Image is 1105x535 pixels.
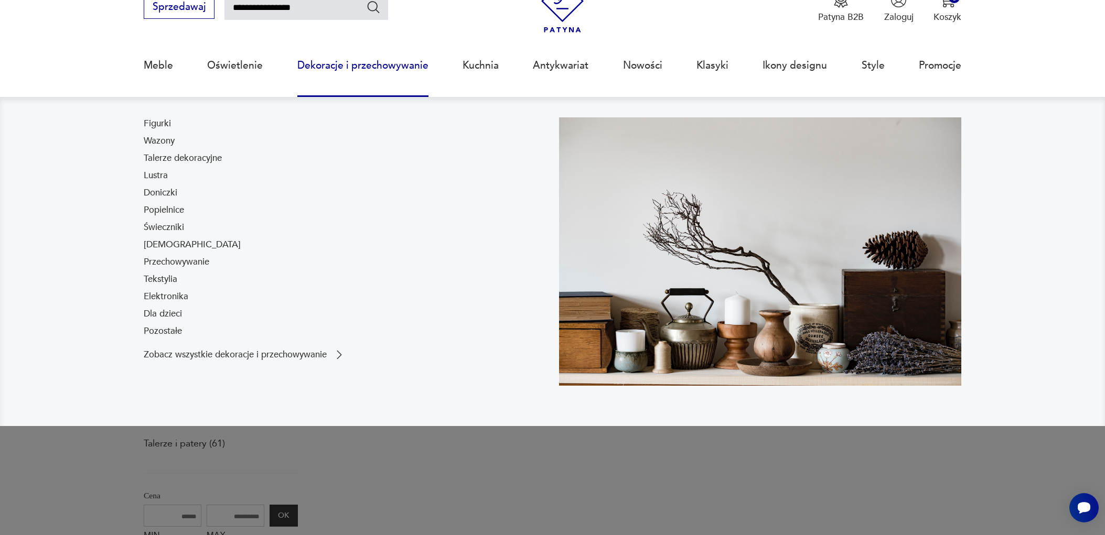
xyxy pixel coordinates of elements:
p: Zobacz wszystkie dekoracje i przechowywanie [144,351,327,359]
a: [DEMOGRAPHIC_DATA] [144,238,241,251]
p: Koszyk [934,11,961,23]
a: Dla dzieci [144,308,182,320]
a: Ikony designu [763,41,827,90]
a: Sprzedawaj [144,4,214,12]
a: Klasyki [696,41,728,90]
a: Popielnice [144,204,184,216]
a: Doniczki [144,187,177,199]
a: Pozostałe [144,325,182,337]
a: Przechowywanie [144,256,209,268]
a: Świeczniki [144,221,184,234]
iframe: Smartsupp widget button [1069,493,1099,522]
a: Lustra [144,169,168,182]
a: Talerze dekoracyjne [144,152,222,165]
a: Figurki [144,117,171,130]
a: Kuchnia [463,41,499,90]
a: Promocje [919,41,961,90]
a: Wazony [144,135,175,147]
img: cfa44e985ea346226f89ee8969f25989.jpg [559,117,962,386]
a: Meble [144,41,173,90]
a: Tekstylia [144,273,177,286]
p: Patyna B2B [818,11,864,23]
a: Zobacz wszystkie dekoracje i przechowywanie [144,348,346,361]
p: Zaloguj [884,11,914,23]
a: Elektronika [144,290,188,303]
a: Nowości [623,41,662,90]
a: Style [862,41,885,90]
a: Dekoracje i przechowywanie [297,41,428,90]
a: Antykwariat [533,41,588,90]
a: Oświetlenie [207,41,263,90]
